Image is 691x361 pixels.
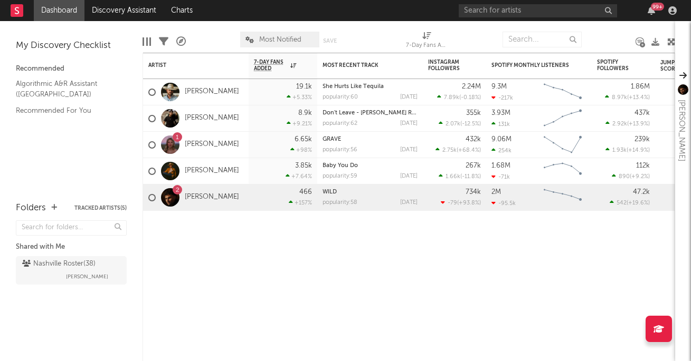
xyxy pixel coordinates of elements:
div: Don't Leave - Jolene Remix [323,110,418,116]
div: WILD [323,189,418,195]
div: 3.85k [295,162,312,169]
div: 112k [636,162,650,169]
div: 7-Day Fans Added (7-Day Fans Added) [406,26,448,57]
div: My Discovery Checklist [16,40,127,52]
a: Nashville Roster(38)[PERSON_NAME] [16,256,127,285]
a: [PERSON_NAME] [185,87,239,96]
span: +13.9 % [629,121,648,127]
div: ( ) [612,173,650,180]
div: [DATE] [400,94,418,100]
a: She Hurts Like Tequila [323,84,384,90]
div: Jump Score [660,60,687,72]
div: GRAVE [323,136,418,142]
div: 437k [635,110,650,116]
div: 6.65k [295,136,312,143]
svg: Chart title [539,105,586,132]
span: 7.89k [444,95,459,101]
div: ( ) [436,147,481,153]
span: 1.66k [446,174,460,180]
div: [DATE] [400,200,418,206]
div: 1.68M [491,162,510,169]
div: 131k [491,121,510,128]
span: -79 [448,200,457,206]
span: +9.2 % [631,174,648,180]
span: +68.4 % [458,148,479,153]
div: +98 % [290,147,312,153]
div: [DATE] [400,147,418,153]
a: [PERSON_NAME] [185,167,239,175]
div: Spotify Monthly Listeners [491,62,571,69]
a: WILD [323,189,337,195]
a: Recommended For You [16,105,116,116]
div: [DATE] [400,173,418,179]
span: [PERSON_NAME] [66,270,108,283]
a: [PERSON_NAME] [185,193,239,202]
div: ( ) [605,94,650,101]
div: She Hurts Like Tequila [323,84,418,90]
div: Artist [148,62,228,69]
div: 47.2k [633,189,650,196]
div: Folders [16,202,46,214]
div: 19.1k [296,83,312,90]
div: Edit Columns [143,26,151,57]
div: [PERSON_NAME] [675,100,688,161]
div: ( ) [441,199,481,206]
button: Save [323,38,337,44]
div: popularity: 59 [323,173,357,179]
div: A&R Pipeline [176,26,186,57]
a: Baby You Do [323,163,358,169]
button: Tracked Artists(5) [74,206,127,211]
div: ( ) [437,94,481,101]
div: -71k [491,173,510,180]
div: popularity: 58 [323,200,357,206]
svg: Chart title [539,132,586,158]
div: +9.21 % [287,120,312,127]
div: 254k [491,147,512,154]
input: Search for folders... [16,220,127,236]
span: +14.9 % [628,148,648,153]
svg: Chart title [539,184,586,211]
div: Shared with Me [16,241,127,253]
a: Algorithmic A&R Assistant ([GEOGRAPHIC_DATA]) [16,78,116,100]
div: ( ) [605,147,650,153]
input: Search for artists [459,4,617,17]
span: 2.75k [442,148,457,153]
input: Search... [503,32,582,47]
div: Recommended [16,63,127,75]
div: 3.93M [491,110,510,116]
div: -95.5k [491,200,516,207]
span: 2.07k [446,121,460,127]
span: 2.92k [612,121,627,127]
div: +157 % [289,199,312,206]
span: +13.4 % [629,95,648,101]
div: popularity: 56 [323,147,357,153]
span: -0.18 % [461,95,479,101]
div: 9.3M [491,83,507,90]
div: +7.64 % [286,173,312,180]
span: Most Notified [259,36,301,43]
a: Don't Leave - [PERSON_NAME] Remix [323,110,425,116]
div: 2M [491,189,501,196]
div: 355k [466,110,481,116]
div: Spotify Followers [597,59,634,72]
div: 267k [466,162,481,169]
a: GRAVE [323,136,341,142]
span: 8.97k [612,95,627,101]
span: -12.5 % [462,121,479,127]
div: Baby You Do [323,163,418,169]
svg: Chart title [539,158,586,184]
span: 7-Day Fans Added [254,59,288,72]
div: Nashville Roster ( 38 ) [22,258,96,270]
div: 432k [466,136,481,143]
a: [PERSON_NAME] [185,140,239,149]
div: ( ) [439,173,481,180]
div: [DATE] [400,121,418,126]
div: 734k [466,189,481,196]
div: +5.33 % [287,94,312,101]
div: Instagram Followers [428,59,465,72]
span: 542 [617,200,627,206]
div: 9.06M [491,136,512,143]
div: popularity: 60 [323,94,358,100]
div: 2.24M [462,83,481,90]
span: 1.93k [612,148,627,153]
